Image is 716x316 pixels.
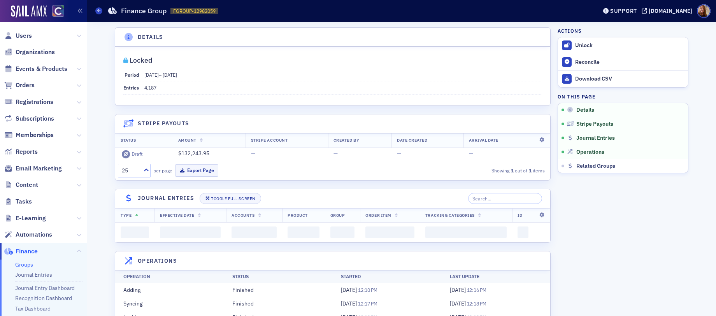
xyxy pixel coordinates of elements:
span: ‌ [288,226,319,238]
span: ‌ [160,226,221,238]
span: $132,243.95 [178,150,209,157]
span: ‌ [330,226,355,238]
span: ‌ [425,226,507,238]
span: Finance [16,247,38,256]
a: Events & Products [4,65,67,73]
div: Support [610,7,637,14]
span: ‌ [232,226,277,238]
a: View Homepage [47,5,64,18]
h4: Operations [138,257,177,265]
a: Automations [4,230,52,239]
div: Draft [132,151,143,157]
a: Users [4,32,32,40]
div: Toggle Full Screen [211,197,255,201]
span: Tasks [16,197,32,206]
span: Stripe Payouts [576,121,613,128]
strong: 1 [509,167,515,174]
th: Started [333,270,442,283]
a: Recognition Dashboard [15,295,72,302]
span: [DATE] [450,286,467,293]
a: Groups [15,261,33,268]
span: Profile [697,4,711,18]
a: Subscriptions [4,114,54,123]
div: Unlock [575,42,684,49]
a: Tasks [4,197,32,206]
div: 25 [122,167,139,175]
span: ‌ [121,226,149,238]
span: Operations [576,149,604,156]
strong: 1 [527,167,533,174]
span: [DATE] [450,300,467,307]
div: Download CSV [575,75,684,83]
a: Memberships [4,131,54,139]
span: — [397,150,401,157]
button: [DOMAIN_NAME] [642,8,695,14]
div: [DOMAIN_NAME] [649,7,692,14]
span: Details [576,107,594,114]
a: Finance [4,247,38,256]
a: Orders [4,81,35,90]
a: Download CSV [558,70,688,87]
button: Unlock [558,37,688,54]
button: Export Page [175,164,218,176]
span: – [144,72,177,78]
button: Toggle Full Screen [200,193,261,204]
span: [DATE] [144,72,159,78]
span: FGROUP-12982059 [173,8,216,14]
span: Stripe Account [251,137,288,143]
a: Reports [4,147,38,156]
span: — [333,150,338,157]
span: Events & Products [16,65,67,73]
td: Finished [224,297,333,311]
span: Tracking Categories [425,212,475,218]
span: — [469,150,473,157]
h4: Details [138,33,163,41]
span: Orders [16,81,35,90]
span: Status [121,137,136,143]
th: Status [224,270,333,283]
img: SailAMX [52,5,64,17]
a: Journal Entries [15,271,52,278]
dd: 4,187 [144,81,542,94]
a: Content [4,181,38,189]
button: Reconcile [558,54,688,70]
label: per page [153,167,172,174]
span: Memberships [16,131,54,139]
span: ‌ [518,226,528,238]
span: Journal Entries [576,135,615,142]
img: SailAMX [11,5,47,18]
span: Date Created [397,137,427,143]
span: Content [16,181,38,189]
h4: Actions [558,27,582,34]
td: Adding [115,283,224,297]
td: Syncing [115,297,224,311]
a: Email Marketing [4,164,62,173]
span: Order Item [365,212,391,218]
span: 12:16 PM [467,287,486,293]
span: E-Learning [16,214,46,223]
span: Users [16,32,32,40]
span: Period [125,72,139,78]
span: Arrival Date [469,137,498,143]
span: Amount [178,137,197,143]
div: Reconcile [575,59,684,66]
h4: Stripe Payouts [138,119,190,128]
span: Effective Date [160,212,194,218]
span: Reports [16,147,38,156]
span: Email Marketing [16,164,62,173]
span: ID [518,212,522,218]
h1: Finance Group [121,6,167,16]
span: Created By [333,137,359,143]
span: Subscriptions [16,114,54,123]
span: 12:18 PM [467,300,486,307]
a: Organizations [4,48,55,56]
a: Journal Entry Dashboard [15,284,75,291]
span: Type [121,212,132,218]
th: Last Update [442,270,551,283]
span: Related Groups [576,163,615,170]
span: Accounts [232,212,254,218]
span: ‌ [365,226,414,238]
h4: On this page [558,93,688,100]
h4: Journal Entries [138,194,194,202]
